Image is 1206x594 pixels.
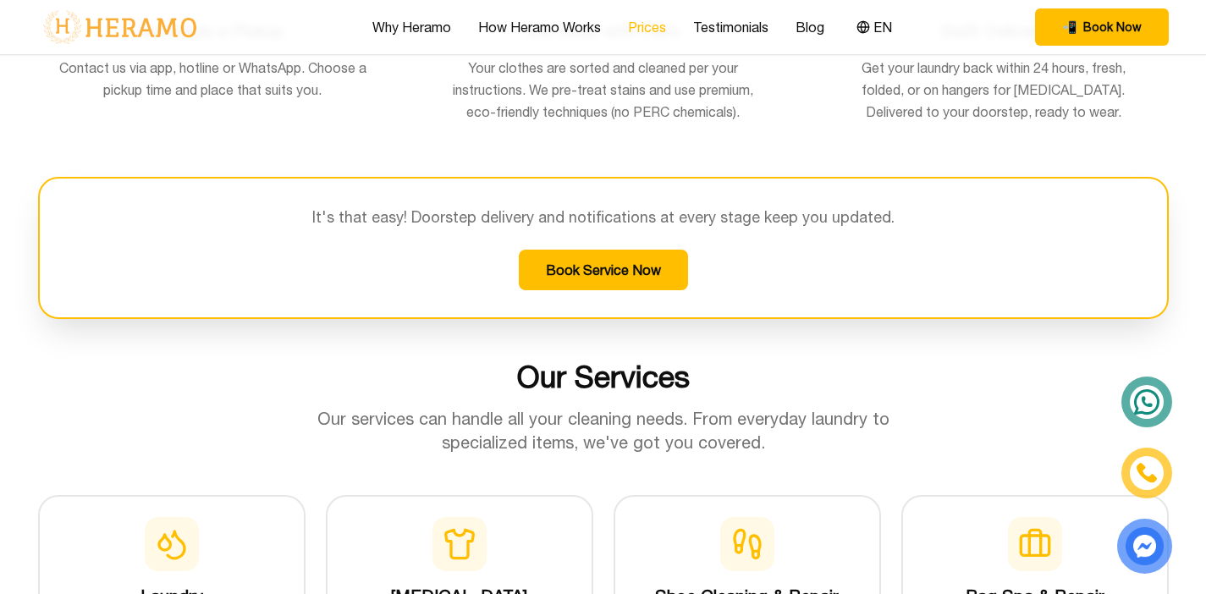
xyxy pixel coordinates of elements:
img: logo-with-text.png [38,9,201,45]
span: Book Now [1083,19,1142,36]
button: phone Book Now [1035,8,1169,46]
a: phone-icon [1124,450,1170,496]
p: Contact us via app, hotline or WhatsApp. Choose a pickup time and place that suits you. [58,57,367,101]
a: Blog [796,17,824,37]
a: Prices [628,17,666,37]
button: EN [851,16,897,38]
button: Book Service Now [519,250,688,290]
p: Get your laundry back within 24 hours, fresh, folded, or on hangers for [MEDICAL_DATA]. Delivered... [839,57,1148,123]
img: phone-icon [1136,462,1158,484]
a: Testimonials [693,17,768,37]
a: How Heramo Works [478,17,601,37]
p: It's that easy! Doorstep delivery and notifications at every stage keep you updated. [67,206,1140,229]
p: Your clothes are sorted and cleaned per your instructions. We pre-treat stains and use premium, e... [449,57,757,123]
a: Why Heramo [372,17,451,37]
p: Our services can handle all your cleaning needs. From everyday laundry to specialized items, we'v... [278,407,928,454]
span: phone [1062,19,1077,36]
h2: Our Services [38,360,1169,393]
